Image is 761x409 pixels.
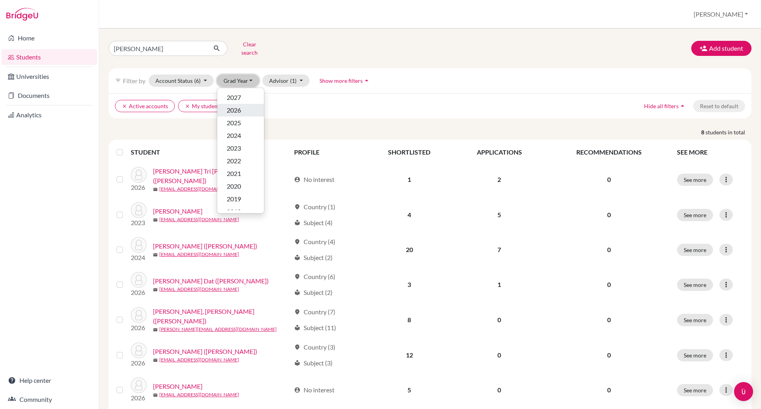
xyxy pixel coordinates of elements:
div: Subject (4) [294,218,333,227]
i: filter_list [115,77,121,84]
td: 5 [453,197,545,232]
button: Add student [691,41,751,56]
a: [PERSON_NAME] ([PERSON_NAME]) [153,347,257,356]
button: Grad Year [217,75,260,87]
th: RECOMMENDATIONS [546,143,672,162]
span: local_library [294,289,300,296]
span: mail [153,327,158,332]
span: Filter by [123,77,145,84]
span: mail [153,187,158,192]
button: [PERSON_NAME] [690,7,751,22]
td: 8 [365,302,453,338]
button: 2026 [217,104,264,117]
span: 2025 [227,118,241,128]
button: Account Status(6) [149,75,214,87]
span: mail [153,218,158,222]
a: Home [2,30,97,46]
strong: 8 [701,128,706,136]
div: Country (7) [294,307,335,317]
button: See more [677,384,713,396]
span: mail [153,252,158,257]
button: Hide all filtersarrow_drop_up [637,100,693,112]
button: 2019 [217,193,264,205]
a: [PERSON_NAME] [153,206,203,216]
p: 0 [551,350,667,360]
td: 0 [453,373,545,407]
th: STUDENT [131,143,289,162]
a: [PERSON_NAME], [PERSON_NAME] ([PERSON_NAME]) [153,307,291,326]
div: Country (4) [294,237,335,247]
th: SHORTLISTED [365,143,453,162]
span: account_circle [294,387,300,393]
div: Country (1) [294,202,335,212]
img: Diep, Vuong Tri Nhan (Alex) [131,167,147,183]
span: account_circle [294,176,300,183]
button: See more [677,349,713,361]
div: Country (6) [294,272,335,281]
div: No interest [294,175,335,184]
td: 0 [453,338,545,373]
div: Subject (2) [294,288,333,297]
div: Subject (3) [294,358,333,368]
span: 2024 [227,131,241,140]
span: Hide all filters [644,103,679,109]
button: See more [677,279,713,291]
a: [EMAIL_ADDRESS][DOMAIN_NAME] [159,356,239,363]
span: mail [153,393,158,398]
th: PROFILE [289,143,365,162]
a: Documents [2,88,97,103]
span: 2020 [227,182,241,191]
span: 2022 [227,156,241,166]
a: [EMAIL_ADDRESS][DOMAIN_NAME] [159,185,239,193]
span: local_library [294,254,300,261]
span: 2018 [227,207,241,216]
td: 12 [365,338,453,373]
div: Grad Year [217,88,264,214]
span: 2027 [227,93,241,102]
a: Analytics [2,107,97,123]
img: Gregory, Alexander [131,202,147,218]
div: Subject (11) [294,323,336,333]
th: SEE MORE [672,143,748,162]
a: Universities [2,69,97,84]
a: [PERSON_NAME][EMAIL_ADDRESS][DOMAIN_NAME] [159,326,277,333]
i: clear [122,103,127,109]
span: location_on [294,273,300,280]
p: 0 [551,245,667,254]
span: 2026 [227,105,241,115]
span: (1) [290,77,296,84]
p: 2024 [131,253,147,262]
td: 5 [365,373,453,407]
span: (6) [194,77,201,84]
span: location_on [294,239,300,245]
img: Shcheglova, Alexandra (Sasha) [131,342,147,358]
p: 2026 [131,323,147,333]
button: See more [677,174,713,186]
a: [EMAIL_ADDRESS][DOMAIN_NAME] [159,216,239,223]
a: Community [2,392,97,407]
img: Sawer, Hoang Dat (Alex) [131,272,147,288]
td: 2 [453,162,545,197]
span: local_library [294,220,300,226]
button: 2021 [217,167,264,180]
a: [EMAIL_ADDRESS][DOMAIN_NAME] [159,286,239,293]
i: clear [185,103,190,109]
img: Soriano, Alex [131,377,147,393]
span: students in total [706,128,751,136]
button: See more [677,244,713,256]
div: Subject (2) [294,253,333,262]
a: Students [2,49,97,65]
button: clearMy students [178,100,229,112]
a: [EMAIL_ADDRESS][DOMAIN_NAME] [159,251,239,258]
span: 2021 [227,169,241,178]
div: No interest [294,385,335,395]
td: 1 [365,162,453,197]
a: [PERSON_NAME] Dat ([PERSON_NAME]) [153,276,269,286]
td: 3 [365,267,453,302]
p: 0 [551,210,667,220]
button: See more [677,314,713,326]
p: 0 [551,315,667,325]
a: [PERSON_NAME] [153,382,203,391]
p: 2026 [131,288,147,297]
p: 0 [551,385,667,395]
